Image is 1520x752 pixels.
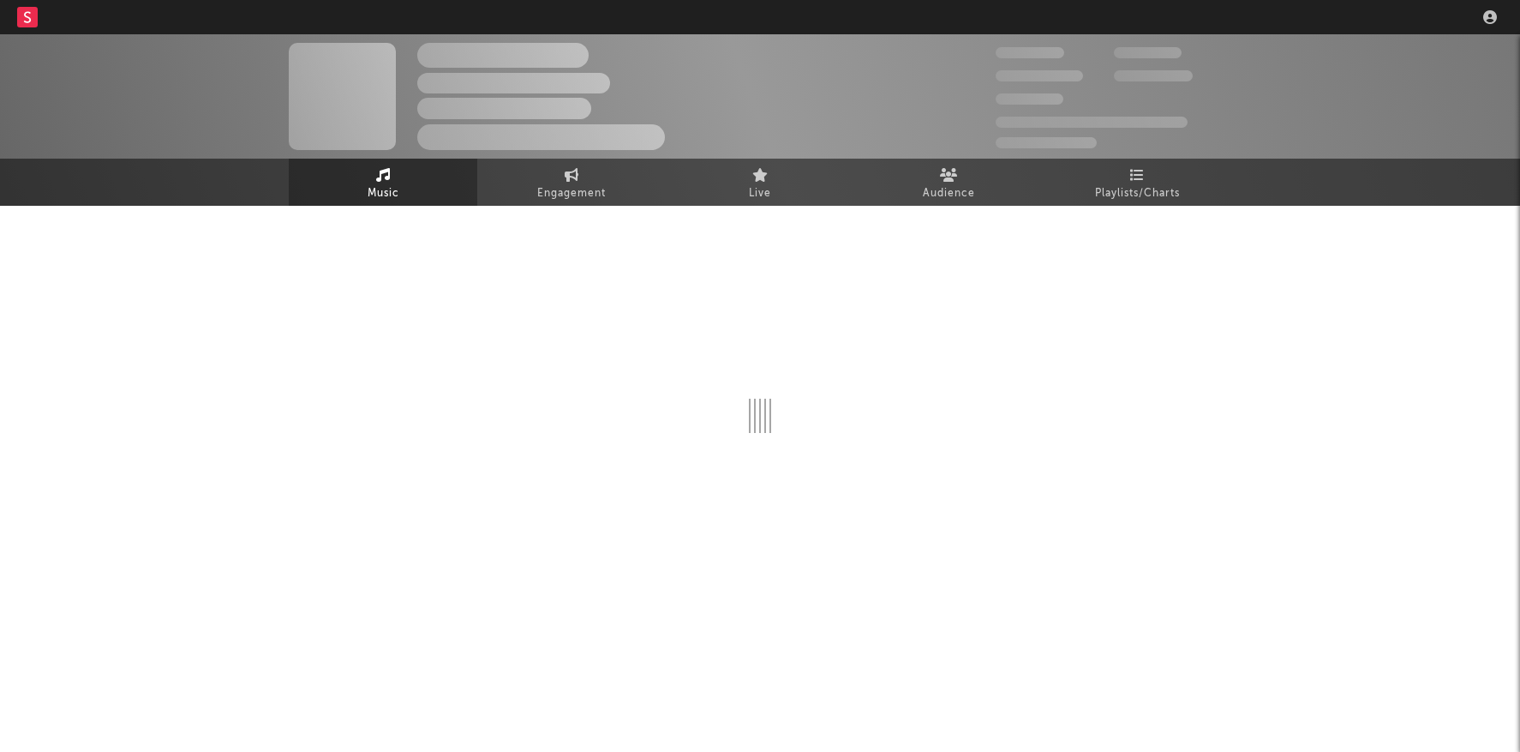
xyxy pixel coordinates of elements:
[854,159,1043,206] a: Audience
[996,117,1188,128] span: 50,000,000 Monthly Listeners
[1043,159,1231,206] a: Playlists/Charts
[537,183,606,204] span: Engagement
[477,159,666,206] a: Engagement
[666,159,854,206] a: Live
[996,93,1063,105] span: 100,000
[996,70,1083,81] span: 50,000,000
[368,183,399,204] span: Music
[1095,183,1180,204] span: Playlists/Charts
[1114,70,1193,81] span: 1,000,000
[996,47,1064,58] span: 300,000
[749,183,771,204] span: Live
[289,159,477,206] a: Music
[923,183,975,204] span: Audience
[1114,47,1182,58] span: 100,000
[996,137,1097,148] span: Jump Score: 85.0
